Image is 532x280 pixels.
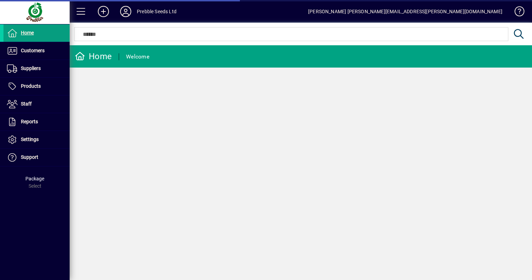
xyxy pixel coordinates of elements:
[3,149,70,166] a: Support
[3,60,70,77] a: Suppliers
[126,51,149,62] div: Welcome
[3,131,70,148] a: Settings
[21,30,34,36] span: Home
[509,1,523,24] a: Knowledge Base
[137,6,177,17] div: Prebble Seeds Ltd
[3,113,70,131] a: Reports
[308,6,502,17] div: [PERSON_NAME] [PERSON_NAME][EMAIL_ADDRESS][PERSON_NAME][DOMAIN_NAME]
[21,48,45,53] span: Customers
[21,119,38,124] span: Reports
[3,78,70,95] a: Products
[21,65,41,71] span: Suppliers
[115,5,137,18] button: Profile
[75,51,112,62] div: Home
[25,176,44,181] span: Package
[3,42,70,60] a: Customers
[92,5,115,18] button: Add
[21,154,38,160] span: Support
[21,83,41,89] span: Products
[21,101,32,107] span: Staff
[3,95,70,113] a: Staff
[21,137,39,142] span: Settings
